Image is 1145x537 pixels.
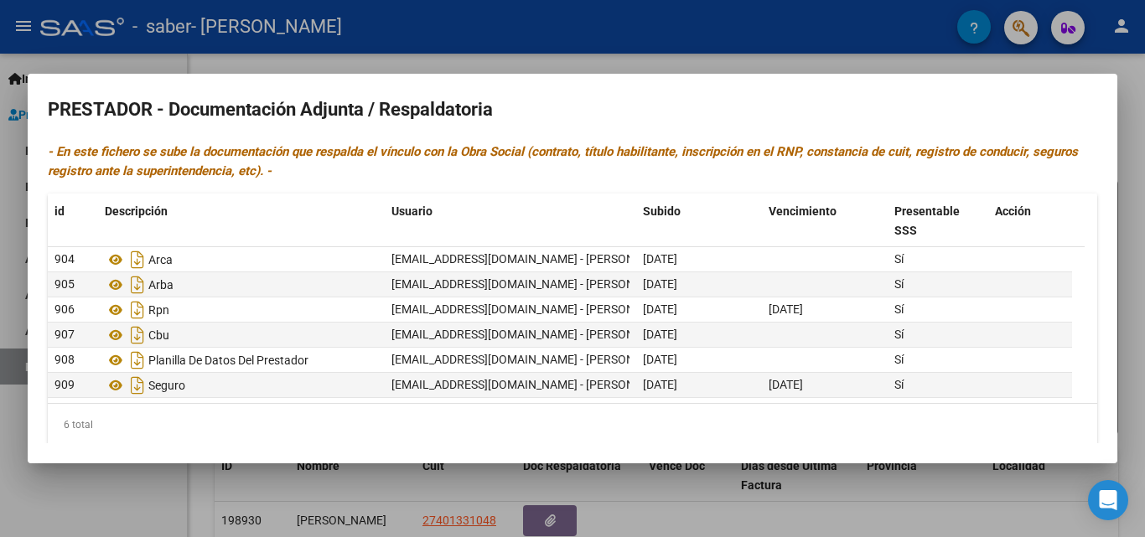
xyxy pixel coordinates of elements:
span: 907 [54,328,75,341]
datatable-header-cell: id [48,194,98,249]
i: Descargar documento [127,271,148,298]
div: 6 total [48,404,1097,446]
span: Presentable SSS [894,204,960,237]
span: [DATE] [643,277,677,291]
span: Arba [148,278,174,292]
span: Sí [894,277,904,291]
i: Descargar documento [127,322,148,349]
span: [DATE] [769,378,803,391]
span: Arca [148,253,173,266]
span: Sí [894,328,904,341]
div: Open Intercom Messenger [1088,480,1128,520]
i: - En este fichero se sube la documentación que respalda el vínculo con la Obra Social (contrato, ... [48,144,1078,178]
span: Sí [894,378,904,391]
span: Cbu [148,328,169,342]
span: Descripción [105,204,168,218]
i: Descargar documento [127,372,148,399]
span: [DATE] [769,302,803,316]
span: Vencimiento [769,204,837,218]
span: [EMAIL_ADDRESS][DOMAIN_NAME] - [PERSON_NAME] [391,302,676,316]
span: 906 [54,302,75,316]
span: [EMAIL_ADDRESS][DOMAIN_NAME] - [PERSON_NAME] [391,378,676,391]
i: Descargar documento [127,246,148,273]
span: [DATE] [643,378,677,391]
span: Seguro [148,379,185,392]
span: [DATE] [643,353,677,366]
i: Descargar documento [127,297,148,323]
span: [EMAIL_ADDRESS][DOMAIN_NAME] - [PERSON_NAME] [391,252,676,266]
datatable-header-cell: Presentable SSS [888,194,988,249]
i: Descargar documento [127,347,148,374]
h2: PRESTADOR - Documentación Adjunta / Respaldatoria [48,94,1097,126]
span: Sí [894,302,904,316]
datatable-header-cell: Vencimiento [762,194,888,249]
span: Sí [894,252,904,266]
span: 908 [54,353,75,366]
span: Acción [995,204,1031,218]
span: [EMAIL_ADDRESS][DOMAIN_NAME] - [PERSON_NAME] [391,353,676,366]
span: [EMAIL_ADDRESS][DOMAIN_NAME] - [PERSON_NAME] [391,277,676,291]
datatable-header-cell: Descripción [98,194,385,249]
span: 904 [54,252,75,266]
span: Sí [894,353,904,366]
span: 905 [54,277,75,291]
span: 909 [54,378,75,391]
span: [DATE] [643,302,677,316]
span: [DATE] [643,328,677,341]
span: Rpn [148,303,169,317]
datatable-header-cell: Acción [988,194,1072,249]
span: Usuario [391,204,433,218]
span: [EMAIL_ADDRESS][DOMAIN_NAME] - [PERSON_NAME] [391,328,676,341]
span: Planilla De Datos Del Prestador [148,354,308,367]
span: Subido [643,204,681,218]
span: id [54,204,65,218]
datatable-header-cell: Subido [636,194,762,249]
span: [DATE] [643,252,677,266]
datatable-header-cell: Usuario [385,194,636,249]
